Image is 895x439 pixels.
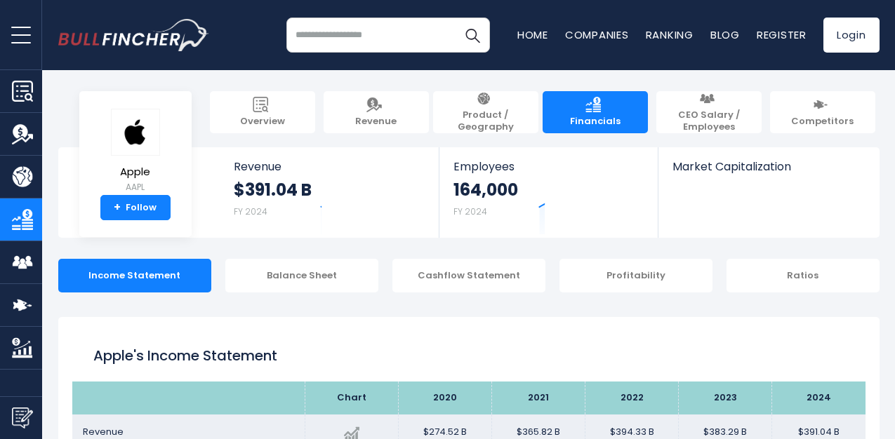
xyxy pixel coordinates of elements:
[433,91,538,133] a: Product / Geography
[823,18,880,53] a: Login
[58,259,211,292] div: Income Statement
[440,109,531,133] span: Product / Geography
[791,116,854,128] span: Competitors
[570,116,621,128] span: Financials
[559,259,712,292] div: Profitability
[543,91,648,133] a: Financials
[234,205,267,217] small: FY 2024
[663,109,755,133] span: CEO Salary / Employees
[324,91,429,133] a: Revenue
[220,147,439,238] a: Revenue $391.04 B FY 2024
[93,345,844,366] h1: Apple's Income Statement
[114,201,121,214] strong: +
[225,259,378,292] div: Balance Sheet
[656,91,762,133] a: CEO Salary / Employees
[585,381,679,414] th: 2022
[392,259,545,292] div: Cashflow Statement
[210,91,315,133] a: Overview
[58,19,209,51] a: Go to homepage
[672,160,863,173] span: Market Capitalization
[727,259,880,292] div: Ratios
[100,195,171,220] a: +Follow
[111,181,160,194] small: AAPL
[679,381,772,414] th: 2023
[757,27,807,42] a: Register
[453,160,644,173] span: Employees
[453,179,518,201] strong: 164,000
[772,381,866,414] th: 2024
[658,147,877,197] a: Market Capitalization
[111,166,160,178] span: Apple
[83,425,124,438] span: Revenue
[355,116,397,128] span: Revenue
[439,147,658,238] a: Employees 164,000 FY 2024
[646,27,694,42] a: Ranking
[240,116,285,128] span: Overview
[305,381,399,414] th: Chart
[399,381,492,414] th: 2020
[234,179,312,201] strong: $391.04 B
[110,108,161,196] a: Apple AAPL
[58,19,209,51] img: bullfincher logo
[517,27,548,42] a: Home
[770,91,875,133] a: Competitors
[455,18,490,53] button: Search
[565,27,629,42] a: Companies
[453,205,487,217] small: FY 2024
[234,160,425,173] span: Revenue
[492,381,585,414] th: 2021
[710,27,740,42] a: Blog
